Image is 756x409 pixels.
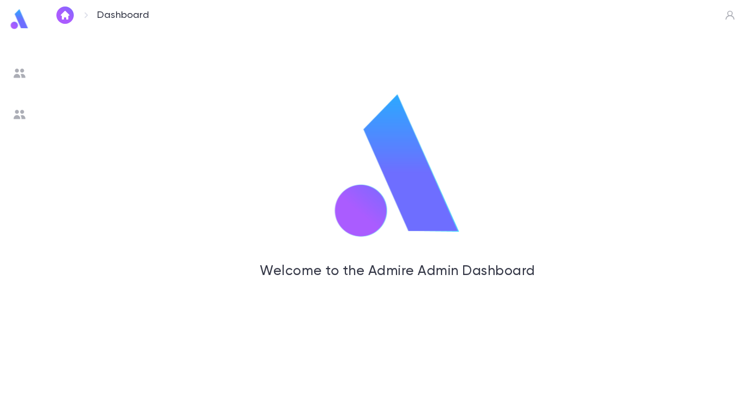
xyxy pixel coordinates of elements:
img: users_grey.add6a7b1bacd1fe57131ad36919bb8de.svg [13,67,26,80]
img: home_white.a664292cf8c1dea59945f0da9f25487c.svg [59,11,72,20]
p: Dashboard [97,9,150,21]
h5: Welcome to the Admire Admin Dashboard [100,264,695,280]
img: users_grey.add6a7b1bacd1fe57131ad36919bb8de.svg [13,108,26,121]
img: logo [319,91,475,243]
img: logo [9,9,30,30]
